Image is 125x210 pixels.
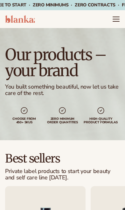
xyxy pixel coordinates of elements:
[7,117,42,124] div: Choose from 450+ Skus
[112,15,120,23] summary: Menu
[5,15,35,23] img: logo
[5,153,120,164] h2: Best sellers
[83,117,118,124] div: High-quality product formulas
[118,2,119,8] span: ·
[5,168,120,181] div: Private label products to start your beauty and self care line [DATE].
[5,84,120,97] div: You built something beautiful, now let us take care of the rest.
[5,47,120,79] h1: Our products – your brand
[45,117,80,124] div: Zero minimum order quantities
